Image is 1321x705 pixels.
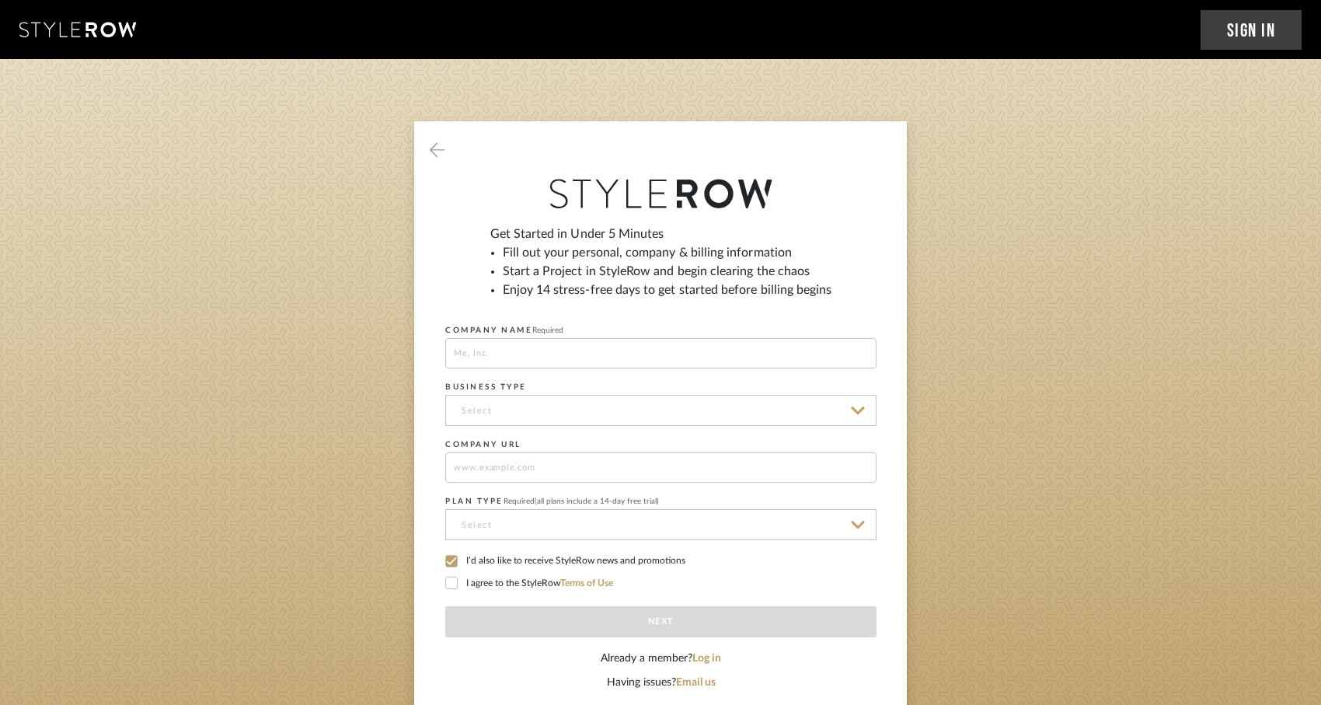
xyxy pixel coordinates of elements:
li: Fill out your personal, company & billing information [503,243,832,262]
input: www.example.com [445,452,877,483]
a: Sign In [1201,10,1302,50]
span: (all plans include a 14-day free trial) [535,497,659,505]
div: Already a member? [445,651,877,667]
label: I agree to the StyleRow [445,577,877,591]
span: Required [532,326,563,334]
div: Get Started in Under 5 Minutes [490,225,832,312]
input: Select [445,395,877,426]
label: PLAN TYPE [445,497,659,506]
div: Having issues? [445,675,877,691]
label: I’d also like to receive StyleRow news and promotions [445,555,877,569]
span: Required [504,497,535,505]
li: Enjoy 14 stress-free days to get started before billing begins [503,281,832,299]
a: Terms of Use [560,578,613,588]
a: Email us [676,677,716,688]
button: Log in [692,651,721,667]
label: COMPANY URL [445,440,521,449]
button: Next [445,606,877,637]
label: BUSINESS TYPE [445,382,527,392]
li: Start a Project in StyleRow and begin clearing the chaos [503,262,832,281]
label: COMPANY NAME [445,326,563,335]
input: Me, Inc. [445,338,877,368]
input: Select [445,509,877,540]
